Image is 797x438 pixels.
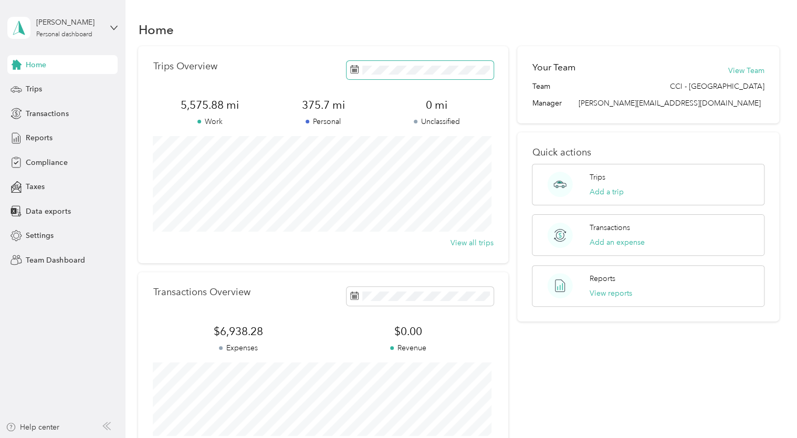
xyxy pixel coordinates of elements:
[26,59,46,70] span: Home
[590,288,632,299] button: View reports
[323,324,494,339] span: $0.00
[267,116,380,127] p: Personal
[36,32,92,38] div: Personal dashboard
[670,81,764,92] span: CCI - [GEOGRAPHIC_DATA]
[26,108,68,119] span: Transactions
[6,422,59,433] button: Help center
[579,99,761,108] span: [PERSON_NAME][EMAIL_ADDRESS][DOMAIN_NAME]
[590,222,630,233] p: Transactions
[153,98,266,112] span: 5,575.88 mi
[532,61,575,74] h2: Your Team
[26,255,85,266] span: Team Dashboard
[26,206,70,217] span: Data exports
[590,172,605,183] p: Trips
[26,181,45,192] span: Taxes
[26,132,53,143] span: Reports
[267,98,380,112] span: 375.7 mi
[323,342,494,353] p: Revenue
[380,116,494,127] p: Unclassified
[26,157,67,168] span: Compliance
[450,237,494,248] button: View all trips
[153,287,250,298] p: Transactions Overview
[36,17,102,28] div: [PERSON_NAME]
[590,186,624,197] button: Add a trip
[532,81,550,92] span: Team
[153,116,266,127] p: Work
[26,84,42,95] span: Trips
[590,273,615,284] p: Reports
[738,379,797,438] iframe: Everlance-gr Chat Button Frame
[153,342,323,353] p: Expenses
[532,98,561,109] span: Manager
[532,147,764,158] p: Quick actions
[138,24,173,35] h1: Home
[26,230,54,241] span: Settings
[728,65,764,76] button: View Team
[153,324,323,339] span: $6,938.28
[153,61,217,72] p: Trips Overview
[380,98,494,112] span: 0 mi
[590,237,645,248] button: Add an expense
